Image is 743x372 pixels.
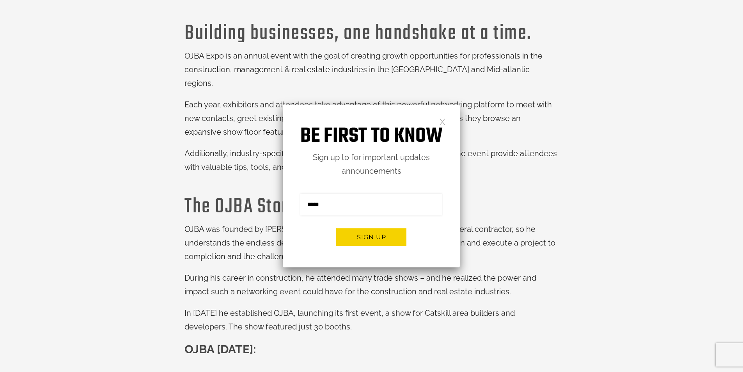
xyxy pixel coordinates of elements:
[184,147,559,174] p: Additionally, industry-specific educational seminars scheduled throughout the event provide atten...
[184,308,515,331] span: In [DATE] he established OJBA, launching its first event, a show for Catskill area builders and d...
[184,224,555,261] span: OJBA was founded by [PERSON_NAME]. For many years he worked as a general contractor, so he unders...
[184,49,559,90] p: OJBA Expo is an annual event with the goal of creating growth opportunities for professionals in ...
[336,228,406,246] button: Sign up
[184,98,559,139] p: Each year, exhibitors and attendees take advantage of this powerful networking platform to meet w...
[184,273,536,296] span: During his career in construction, he attended many trade shows – and he realized the power and i...
[439,118,446,125] a: Close
[184,342,256,356] strong: OJBA [DATE]:
[283,124,460,149] h1: Be first to know
[184,201,559,213] h3: The OJBA Story
[283,151,460,178] p: Sign up to for important updates announcements
[184,28,559,39] h3: Building businesses, one handshake at a time.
